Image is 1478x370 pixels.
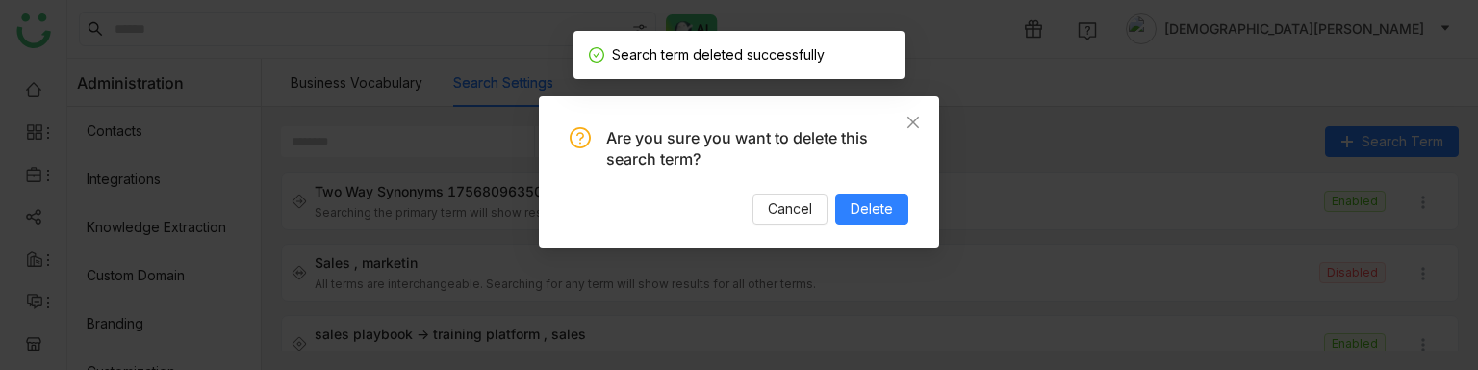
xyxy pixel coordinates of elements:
button: Close [887,96,939,148]
span: Cancel [768,198,812,220]
button: Delete [835,194,908,225]
span: Search term deleted successfully [612,46,825,63]
button: Cancel [752,194,828,225]
span: Delete [851,198,893,220]
span: Are you sure you want to delete this search term? [606,128,868,169]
